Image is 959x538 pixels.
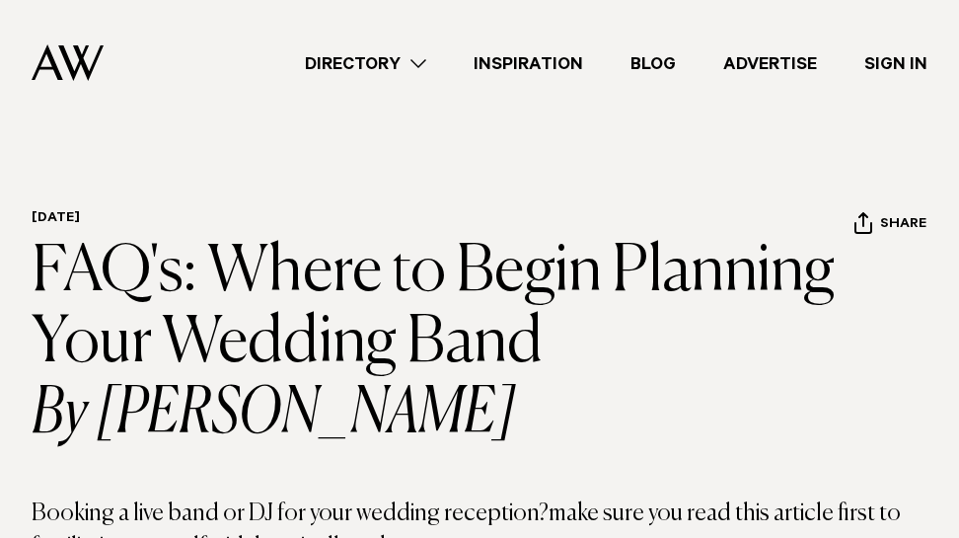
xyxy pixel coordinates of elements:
[607,50,700,77] a: Blog
[281,50,450,77] a: Directory
[32,210,853,229] h6: [DATE]
[841,50,951,77] a: Sign In
[853,211,927,241] button: Share
[32,379,853,450] i: By [PERSON_NAME]
[700,50,841,77] a: Advertise
[880,216,926,235] span: Share
[32,44,104,81] img: Auckland Weddings Logo
[32,237,853,450] h1: FAQ's: Where to Begin Planning Your Wedding Band
[450,50,607,77] a: Inspiration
